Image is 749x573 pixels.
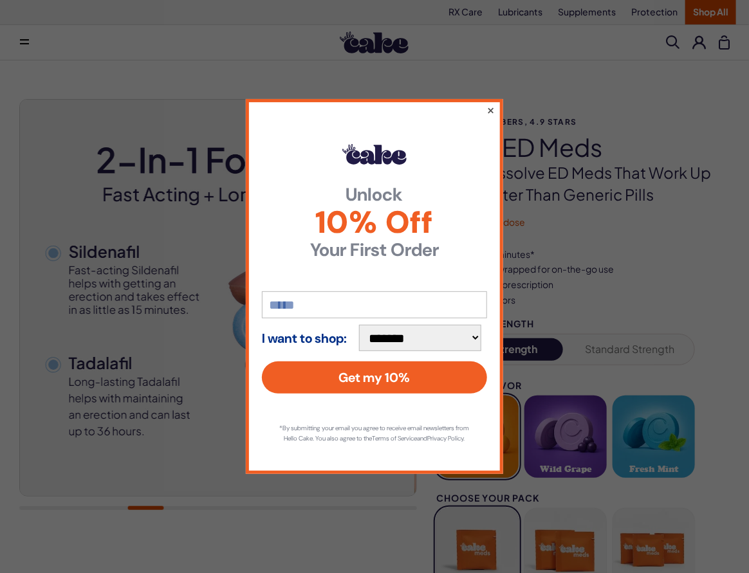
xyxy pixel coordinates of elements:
[262,241,487,259] strong: Your First Order
[262,331,347,345] strong: I want to shop:
[262,207,487,238] span: 10% Off
[262,361,487,394] button: Get my 10%
[373,434,418,442] a: Terms of Service
[486,102,495,118] button: ×
[342,144,407,165] img: Hello Cake
[262,186,487,204] strong: Unlock
[275,423,474,444] p: *By submitting your email you agree to receive email newsletters from Hello Cake. You also agree ...
[428,434,464,442] a: Privacy Policy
